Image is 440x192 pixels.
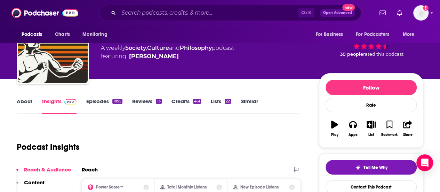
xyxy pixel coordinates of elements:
button: Open AdvancedNew [320,9,355,17]
img: Podchaser Pro [64,99,77,105]
img: Podchaser - Follow, Share and Rate Podcasts [11,6,78,20]
h2: Power Score™ [96,185,123,190]
span: New [342,4,355,11]
span: 30 people [340,52,363,57]
span: featuring [101,52,234,61]
span: More [403,30,415,39]
div: Apps [349,133,358,137]
div: 13 [156,99,161,104]
div: Open Intercom Messenger [416,154,433,171]
a: Similar [241,98,258,114]
a: InsightsPodchaser Pro [42,98,77,114]
h1: Podcast Insights [17,142,80,152]
div: 1095 [112,99,122,104]
span: Open Advanced [323,11,352,15]
h2: New Episode Listens [240,185,279,190]
h2: Reach [82,166,98,173]
span: For Business [315,30,343,39]
button: tell me why sparkleTell Me Why [326,160,417,175]
p: Reach & Audience [24,166,71,173]
span: Monitoring [82,30,107,39]
h2: Total Monthly Listens [167,185,207,190]
span: For Podcasters [356,30,389,39]
button: Apps [344,116,362,141]
a: Show notifications dropdown [377,7,389,19]
div: 22 [225,99,231,104]
button: Show profile menu [413,5,429,21]
span: , [146,45,147,51]
button: Content [16,179,45,192]
img: tell me why sparkle [355,165,361,170]
span: Podcasts [22,30,42,39]
a: About [17,98,32,114]
img: The Art of Manliness [18,13,88,83]
input: Search podcasts, credits, & more... [119,7,298,18]
button: open menu [351,28,399,41]
a: Reviews13 [132,98,161,114]
svg: Add a profile image [423,5,429,11]
a: Brett McKay [129,52,179,61]
div: A weekly podcast [101,44,234,61]
span: Ctrl K [298,8,314,17]
a: Culture [147,45,169,51]
span: and [169,45,180,51]
div: List [368,133,374,137]
button: List [362,116,380,141]
button: Bookmark [380,116,398,141]
div: Bookmark [381,133,398,137]
div: Play [331,133,338,137]
button: Follow [326,80,417,95]
div: Rate [326,98,417,112]
a: Society [125,45,146,51]
a: Lists22 [211,98,231,114]
a: Philosophy [180,45,212,51]
button: Play [326,116,344,141]
button: open menu [17,28,51,41]
a: Credits461 [171,98,201,114]
span: rated this podcast [363,52,403,57]
button: open menu [78,28,116,41]
p: Content [24,179,45,186]
a: Show notifications dropdown [394,7,405,19]
div: Search podcasts, credits, & more... [99,5,361,21]
img: User Profile [413,5,429,21]
span: Tell Me Why [363,165,387,170]
button: Reach & Audience [16,166,71,179]
span: Charts [55,30,70,39]
span: Logged in as ShannonHennessey [413,5,429,21]
button: Share [399,116,417,141]
a: Charts [50,28,74,41]
div: Share [403,133,412,137]
button: open menu [398,28,423,41]
div: 461 [193,99,201,104]
a: Episodes1095 [86,98,122,114]
button: open menu [311,28,352,41]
